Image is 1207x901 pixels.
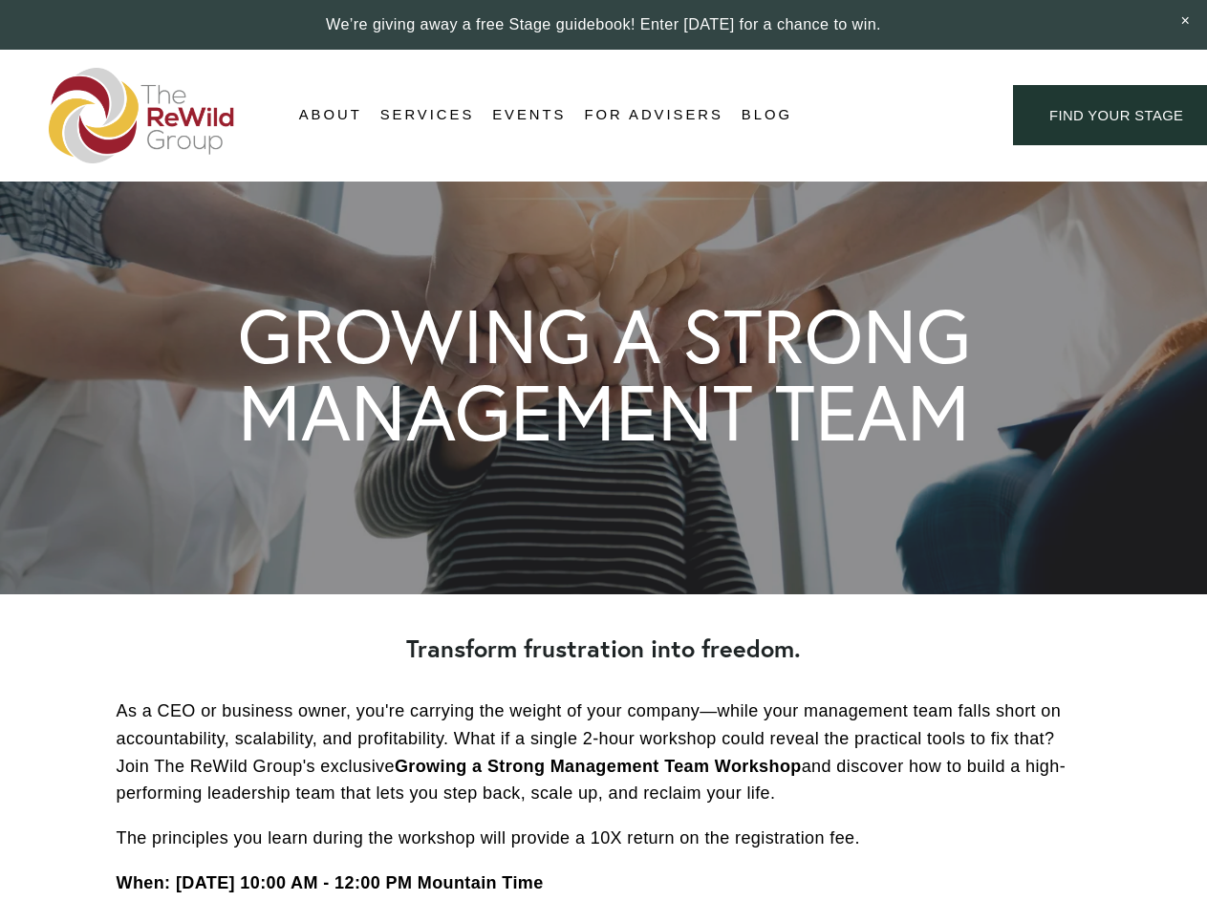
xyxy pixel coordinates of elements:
span: Services [380,102,475,128]
a: folder dropdown [299,101,362,130]
strong: Transform frustration into freedom. [406,633,801,664]
img: The ReWild Group [49,68,236,163]
strong: Growing a Strong Management Team Workshop [395,757,802,776]
p: The principles you learn during the workshop will provide a 10X return on the registration fee. [117,825,1091,852]
a: folder dropdown [380,101,475,130]
a: For Advisers [584,101,722,130]
strong: When: [117,873,171,892]
a: Blog [742,101,792,130]
a: Events [492,101,566,130]
p: As a CEO or business owner, you're carrying the weight of your company—while your management team... [117,697,1091,807]
span: About [299,102,362,128]
h1: MANAGEMENT TEAM [238,374,970,451]
h1: GROWING A STRONG [238,298,971,374]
